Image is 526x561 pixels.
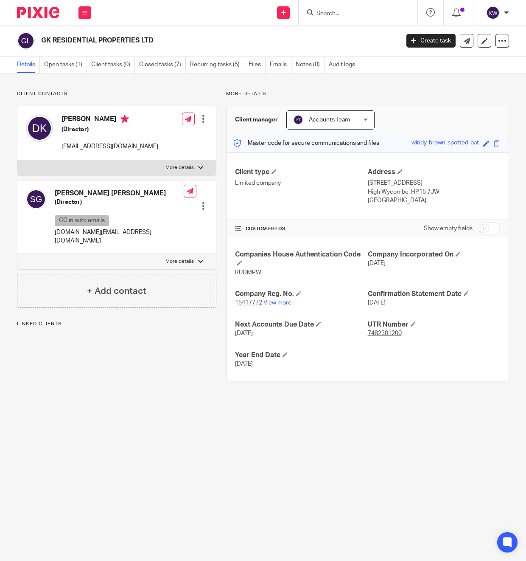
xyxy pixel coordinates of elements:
h5: (Director) [62,125,158,134]
p: Master code for secure communications and files [233,139,379,147]
h4: Company Incorporated On [368,250,500,259]
a: Audit logs [329,56,359,73]
h4: Client type [235,168,367,177]
p: Limited company [235,179,367,187]
div: windy-brown-spotted-bat [411,138,479,148]
img: svg%3E [486,6,500,20]
tcxspan: Call 15417772 via 3CX [235,300,262,306]
h2: GK RESIDENTIAL PROPERTIES LTD [41,36,323,45]
a: Details [17,56,40,73]
h4: Next Accounts Due Date [235,320,367,329]
p: Client contacts [17,90,216,97]
span: RUDMPW [235,270,261,276]
p: [STREET_ADDRESS] [368,179,500,187]
a: Notes (0) [296,56,325,73]
a: Create task [406,34,456,48]
p: More details [165,258,194,265]
a: Closed tasks (7) [139,56,186,73]
input: Search [316,10,392,18]
a: Client tasks (0) [91,56,135,73]
i: Primary [120,115,129,123]
p: High Wycombe, HP15 7JW [368,188,500,196]
h4: Confirmation Statement Date [368,290,500,299]
h4: Address [368,168,500,177]
p: More details [226,90,509,97]
h4: Companies House Authentication Code [235,250,367,268]
h4: Year End Date [235,351,367,360]
img: svg%3E [17,32,35,50]
span: [DATE] [235,361,253,367]
h4: [PERSON_NAME] [PERSON_NAME] [55,189,184,198]
img: svg%3E [293,115,303,125]
img: svg%3E [26,115,53,142]
span: Accounts Team [309,117,350,123]
h4: CUSTOM FIELDS [235,226,367,232]
span: [DATE] [368,300,386,306]
h4: Company Reg. No. [235,290,367,299]
h4: UTR Number [368,320,500,329]
span: [DATE] [368,260,386,266]
a: Files [249,56,266,73]
p: [GEOGRAPHIC_DATA] [368,196,500,205]
p: More details [165,164,194,171]
p: Linked clients [17,321,216,327]
h5: (Director) [55,198,184,206]
img: Pixie [17,7,59,18]
p: [DOMAIN_NAME][EMAIL_ADDRESS][DOMAIN_NAME] [55,228,184,245]
a: Emails [270,56,291,73]
a: Open tasks (1) [44,56,87,73]
h3: Client manager [235,116,278,124]
a: View more [263,300,291,306]
span: [DATE] [235,330,253,336]
img: svg%3E [26,189,46,209]
a: Recurring tasks (5) [190,56,244,73]
p: [EMAIL_ADDRESS][DOMAIN_NAME] [62,142,158,151]
tcxspan: Call 7482301200 via 3CX [368,330,402,336]
p: CC in auto emails [55,215,109,226]
h4: + Add contact [87,285,146,298]
label: Show empty fields [424,224,473,233]
h4: [PERSON_NAME] [62,115,158,125]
